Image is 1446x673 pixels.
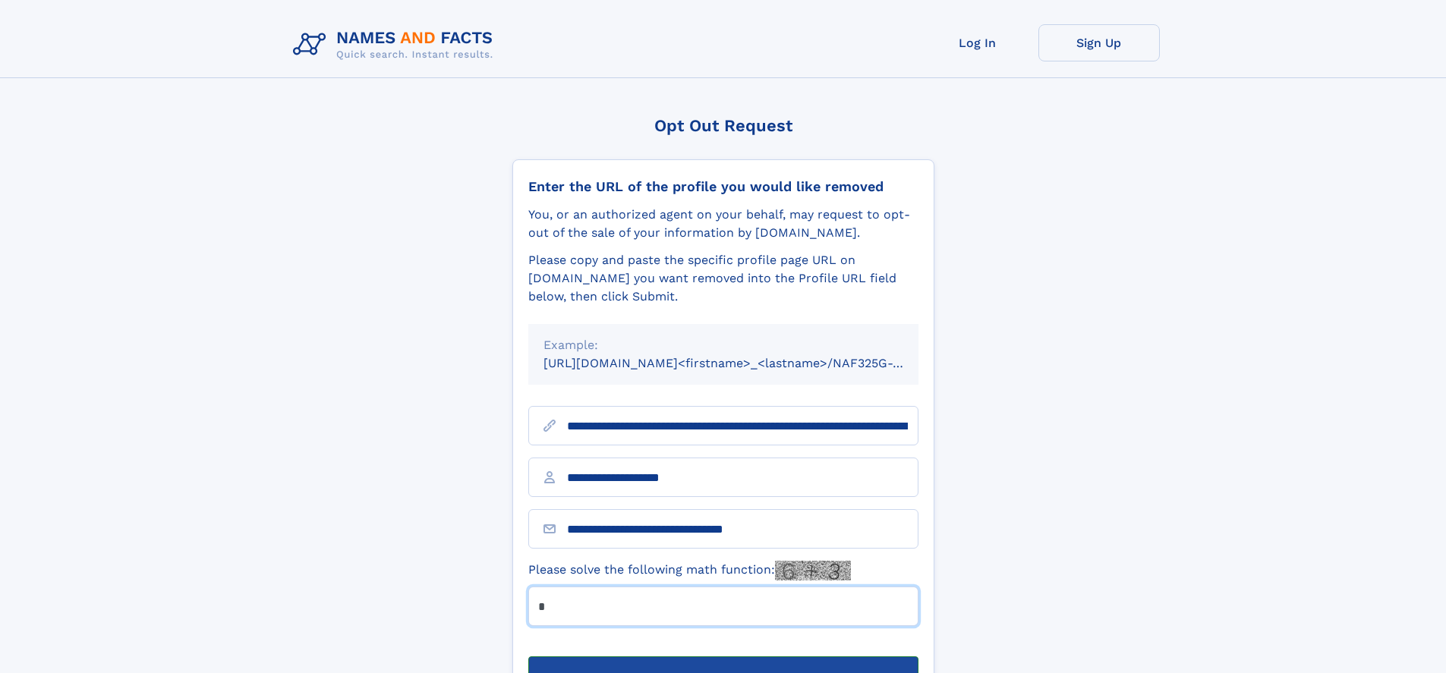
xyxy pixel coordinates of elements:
[543,356,947,370] small: [URL][DOMAIN_NAME]<firstname>_<lastname>/NAF325G-xxxxxxxx
[1038,24,1160,61] a: Sign Up
[528,251,918,306] div: Please copy and paste the specific profile page URL on [DOMAIN_NAME] you want removed into the Pr...
[528,206,918,242] div: You, or an authorized agent on your behalf, may request to opt-out of the sale of your informatio...
[512,116,934,135] div: Opt Out Request
[528,178,918,195] div: Enter the URL of the profile you would like removed
[287,24,506,65] img: Logo Names and Facts
[543,336,903,354] div: Example:
[917,24,1038,61] a: Log In
[528,561,851,580] label: Please solve the following math function:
